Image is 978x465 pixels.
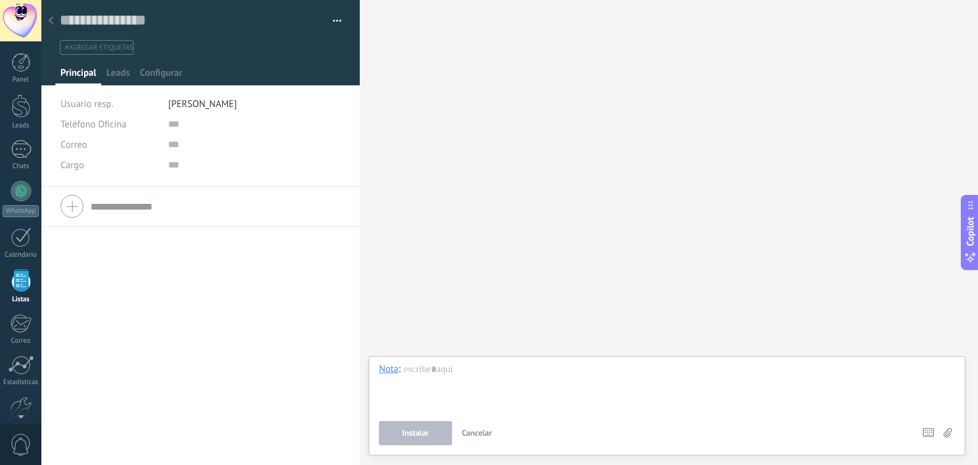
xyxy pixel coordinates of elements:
[462,427,492,438] span: Cancelar
[60,118,127,131] span: Teléfono Oficina
[60,139,87,151] span: Correo
[60,134,87,155] button: Correo
[3,76,39,84] div: Panel
[60,98,113,110] span: Usuario resp.
[3,205,39,217] div: WhatsApp
[65,43,133,52] span: #agregar etiquetas
[964,217,977,247] span: Copilot
[106,67,130,85] span: Leads
[3,251,39,259] div: Calendario
[60,161,84,170] span: Cargo
[60,67,96,85] span: Principal
[60,155,159,175] div: Cargo
[168,98,237,110] span: [PERSON_NAME]
[399,363,400,376] span: :
[3,122,39,130] div: Leads
[3,337,39,345] div: Correo
[402,429,429,438] span: Instalar
[3,162,39,171] div: Chats
[379,421,452,445] button: Instalar
[60,94,159,114] div: Usuario resp.
[3,378,39,387] div: Estadísticas
[60,114,127,134] button: Teléfono Oficina
[457,421,497,445] button: Cancelar
[140,67,182,85] span: Configurar
[3,296,39,304] div: Listas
